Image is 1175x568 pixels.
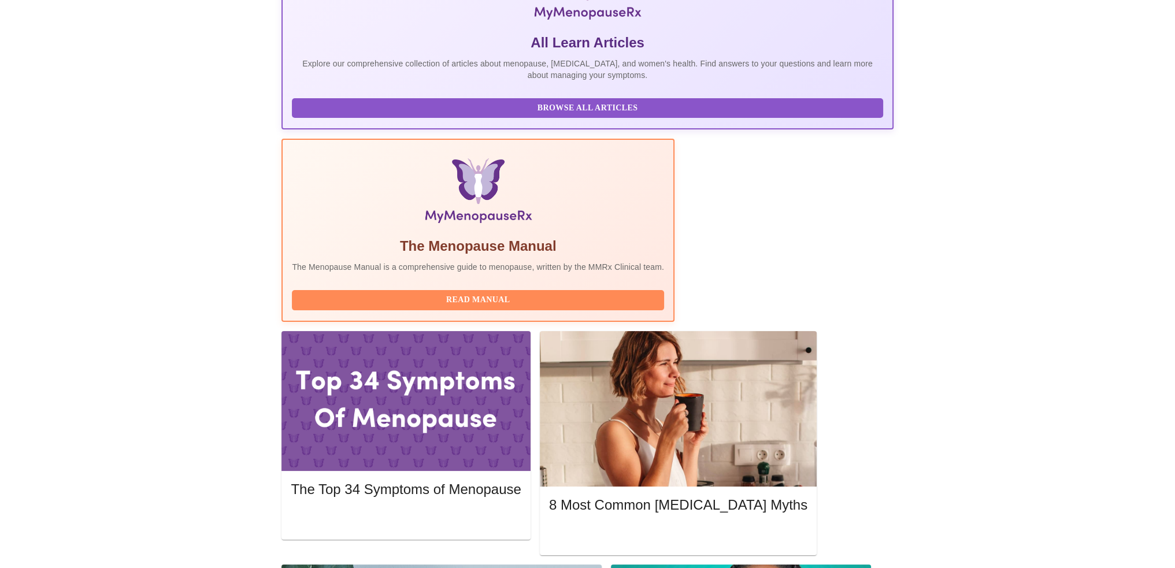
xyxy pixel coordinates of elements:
[561,528,796,543] span: Read More
[303,101,871,116] span: Browse All Articles
[292,290,664,310] button: Read Manual
[292,237,664,255] h5: The Menopause Manual
[302,512,509,526] span: Read More
[291,480,521,499] h5: The Top 34 Symptoms of Menopause
[351,158,605,228] img: Menopause Manual
[292,98,883,118] button: Browse All Articles
[549,525,807,545] button: Read More
[292,261,664,273] p: The Menopause Manual is a comprehensive guide to menopause, written by the MMRx Clinical team.
[292,102,885,112] a: Browse All Articles
[291,509,521,529] button: Read More
[291,513,524,523] a: Read More
[292,34,883,52] h5: All Learn Articles
[549,529,810,539] a: Read More
[549,496,807,514] h5: 8 Most Common [MEDICAL_DATA] Myths
[292,58,883,81] p: Explore our comprehensive collection of articles about menopause, [MEDICAL_DATA], and women's hea...
[292,294,667,304] a: Read Manual
[303,293,653,307] span: Read Manual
